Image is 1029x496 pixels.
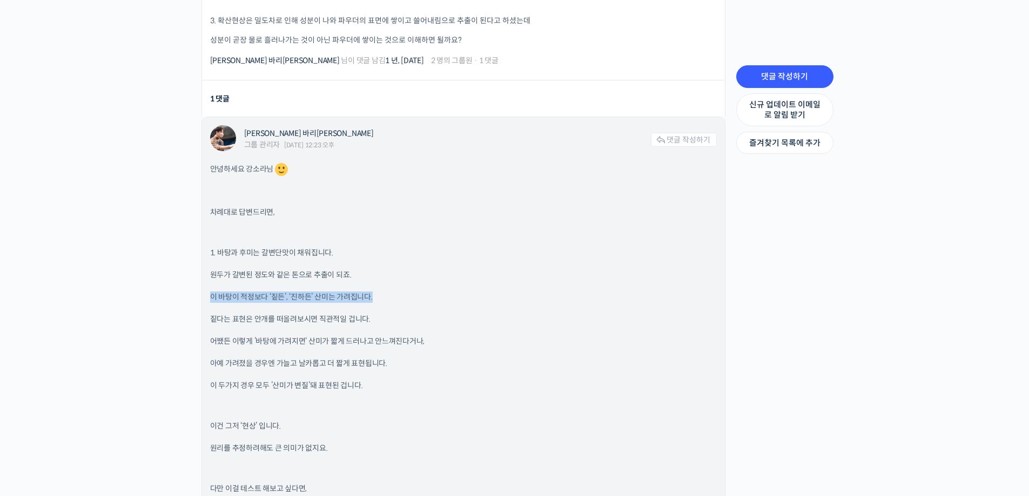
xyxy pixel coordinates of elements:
p: 어쨌든 이렇게 ’바탕에 가려지면‘ 산미가 짧게 드러나고 안느껴진다거나, [210,336,717,347]
span: · [474,56,477,65]
span: 댓글 작성하기 [667,135,710,145]
a: 댓글 작성하기 [651,133,717,147]
span: 대화 [99,359,112,368]
a: 즐겨찾기 목록에 추가 [736,132,833,154]
p: 안녕하세요 강소라님 [210,161,717,178]
span: [DATE] 12:23 오후 [284,142,334,148]
a: 1 년, [DATE] [385,56,423,65]
a: 대화 [71,342,139,369]
span: 2 명의 그룹원 [431,57,473,64]
span: 홈 [34,358,41,367]
span: 님이 댓글 남김 [210,57,424,64]
p: 이 바탕이 적정보다 ‘짙든’, ‘진하든’ 산미는 가려집니다. [210,291,717,303]
p: 짙다는 표현은 안개를 떠올려보시면 직관적일 겁니다. [210,314,717,325]
a: "방현영 바리스타"님 프로필 보기 [210,125,236,151]
p: 1. 바탕과 후미는 갈변단맛이 채워집니다. [210,247,717,259]
a: 설정 [139,342,207,369]
p: 이 두가지 경우 모두 ’산미가 변질’돼 표현된 겁니다. [210,380,717,391]
div: 그룹 관리자 [244,141,280,148]
a: 신규 업데이트 이메일로 알림 받기 [736,93,833,126]
a: [PERSON_NAME] 바리[PERSON_NAME] [210,56,340,65]
p: 성분이 곧장 물로 흘러나가는 것이 아닌 파우더에 쌓이는 것으로 이해하면 될까요? [210,35,717,46]
p: 원두가 갈변된 정도와 같은 톤으로 추출이 되죠. [210,269,717,281]
a: 홈 [3,342,71,369]
a: 댓글 작성하기 [736,65,833,88]
p: 아예 가려졌을 경우엔 가늘고 날카롭고 더 짧게 표현됩니다. [210,358,717,369]
span: 설정 [167,358,180,367]
p: 원리를 추정하려해도 큰 의미가 없지요. [210,443,717,454]
p: 이건 그저 ‘현상’ 입니다. [210,420,717,432]
div: 1 댓글 [210,92,230,106]
span: 1 댓글 [479,57,499,64]
p: 3. 확산현상은 밀도차로 인해 성분이 나와 파우더의 표면에 쌓이고 쓸어내림으로 추출이 된다고 하셨는데 [210,15,717,26]
p: 다만 이걸 테스트 해보고 싶다면, [210,483,717,494]
a: [PERSON_NAME] 바리[PERSON_NAME] [244,128,374,138]
img: 🙂 [275,163,288,176]
p: 차례대로 답변드리면, [210,207,717,218]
